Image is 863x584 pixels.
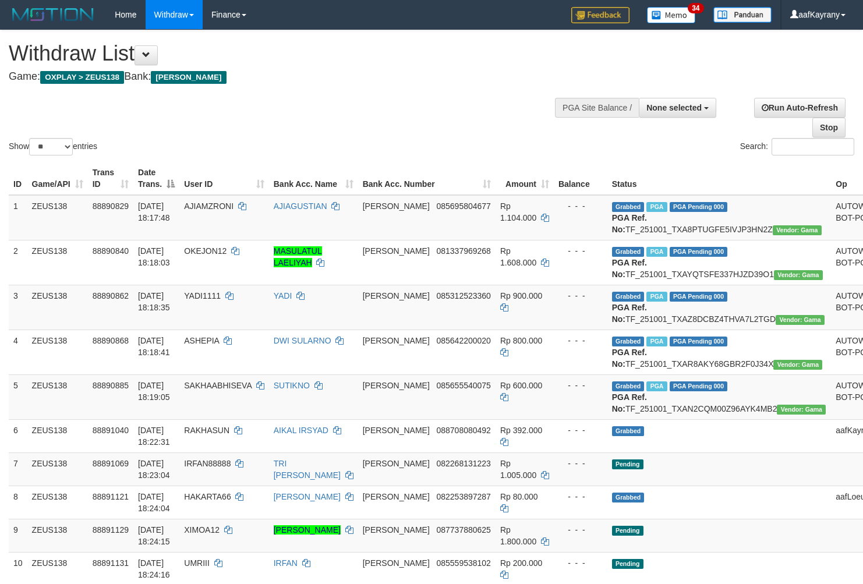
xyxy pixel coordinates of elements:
div: - - - [558,458,603,469]
span: PGA Pending [670,202,728,212]
th: User ID: activate to sort column ascending [179,162,268,195]
span: 88891040 [93,426,129,435]
span: 34 [688,3,703,13]
span: 88890885 [93,381,129,390]
h1: Withdraw List [9,42,564,65]
button: None selected [639,98,716,118]
td: ZEUS138 [27,285,88,330]
th: Trans ID: activate to sort column ascending [88,162,133,195]
td: 9 [9,519,27,552]
span: Grabbed [612,381,645,391]
a: AJIAGUSTIAN [274,201,327,211]
span: Copy 087737880625 to clipboard [436,525,490,535]
span: Vendor URL: https://trx31.1velocity.biz [773,360,822,370]
span: Marked by aafanarl [646,247,667,257]
span: [PERSON_NAME] [363,525,430,535]
span: Vendor URL: https://trx31.1velocity.biz [777,405,826,415]
a: AIKAL IRSYAD [274,426,328,435]
input: Search: [772,138,854,155]
td: ZEUS138 [27,330,88,374]
b: PGA Ref. No: [612,258,647,279]
a: IRFAN [274,558,298,568]
th: Balance [554,162,607,195]
span: Pending [612,526,643,536]
a: [PERSON_NAME] [274,492,341,501]
div: - - - [558,290,603,302]
td: ZEUS138 [27,195,88,240]
img: Button%20Memo.svg [647,7,696,23]
span: Grabbed [612,493,645,502]
span: [PERSON_NAME] [363,558,430,568]
b: PGA Ref. No: [612,213,647,234]
img: MOTION_logo.png [9,6,97,23]
a: Stop [812,118,846,137]
b: PGA Ref. No: [612,392,647,413]
span: XIMOA12 [184,525,220,535]
span: [PERSON_NAME] [363,246,430,256]
td: 6 [9,419,27,452]
th: Date Trans.: activate to sort column descending [133,162,179,195]
span: [DATE] 18:24:04 [138,492,170,513]
td: 7 [9,452,27,486]
span: [DATE] 18:22:31 [138,426,170,447]
span: Marked by aafanarl [646,337,667,346]
div: - - - [558,200,603,212]
span: Rp 1.104.000 [500,201,536,222]
span: Marked by aafanarl [646,381,667,391]
td: TF_251001_TXAN2CQM00Z96AYK4MB2 [607,374,832,419]
span: Copy 088708080492 to clipboard [436,426,490,435]
span: Copy 085312523360 to clipboard [436,291,490,300]
span: [DATE] 18:23:04 [138,459,170,480]
span: Rp 1.800.000 [500,525,536,546]
span: [DATE] 18:18:03 [138,246,170,267]
span: RAKHASUN [184,426,229,435]
a: SUTIKNO [274,381,310,390]
span: ASHEPIA [184,336,219,345]
span: Marked by aafanarl [646,202,667,212]
a: YADI [274,291,292,300]
td: 1 [9,195,27,240]
span: [PERSON_NAME] [363,336,430,345]
th: ID [9,162,27,195]
b: PGA Ref. No: [612,348,647,369]
td: 8 [9,486,27,519]
span: Rp 392.000 [500,426,542,435]
div: - - - [558,380,603,391]
td: 4 [9,330,27,374]
td: 5 [9,374,27,419]
div: - - - [558,524,603,536]
label: Show entries [9,138,97,155]
span: Copy 085642200020 to clipboard [436,336,490,345]
span: Vendor URL: https://trx31.1velocity.biz [776,315,825,325]
span: Grabbed [612,337,645,346]
td: ZEUS138 [27,519,88,552]
h4: Game: Bank: [9,71,564,83]
span: PGA Pending [670,381,728,391]
span: [PERSON_NAME] [363,381,430,390]
span: PGA Pending [670,337,728,346]
th: Status [607,162,832,195]
span: [DATE] 18:24:15 [138,525,170,546]
span: [DATE] 18:18:41 [138,336,170,357]
span: [DATE] 18:17:48 [138,201,170,222]
span: [DATE] 18:19:05 [138,381,170,402]
span: Marked by aafanarl [646,292,667,302]
span: Grabbed [612,426,645,436]
span: None selected [646,103,702,112]
span: PGA Pending [670,292,728,302]
span: [PERSON_NAME] [363,426,430,435]
a: Run Auto-Refresh [754,98,846,118]
span: Vendor URL: https://trx31.1velocity.biz [774,270,823,280]
span: 88890829 [93,201,129,211]
span: Copy 085655540075 to clipboard [436,381,490,390]
th: Amount: activate to sort column ascending [496,162,554,195]
td: ZEUS138 [27,486,88,519]
img: Feedback.jpg [571,7,629,23]
a: DWI SULARNO [274,336,331,345]
div: - - - [558,491,603,502]
b: PGA Ref. No: [612,303,647,324]
td: TF_251001_TXA8PTUGFE5IVJP3HN2Z [607,195,832,240]
span: 88890840 [93,246,129,256]
span: 88891129 [93,525,129,535]
td: ZEUS138 [27,452,88,486]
